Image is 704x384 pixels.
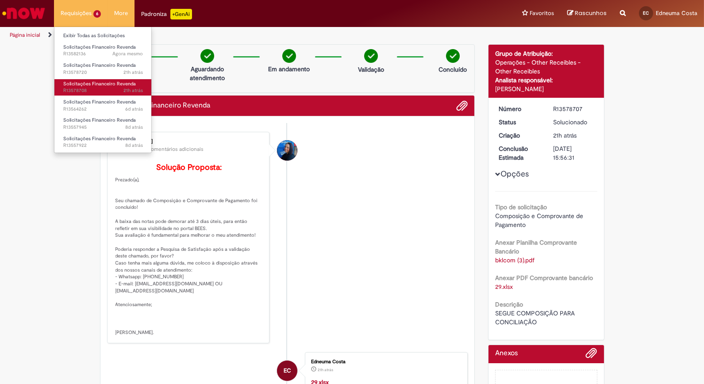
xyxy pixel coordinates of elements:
[495,49,597,58] div: Grupo de Atribuição:
[492,104,546,113] dt: Número
[63,117,136,123] span: Solicitações Financeiro Revenda
[141,9,192,19] div: Padroniza
[495,212,585,229] span: Composição e Comprovante de Pagamento
[567,9,607,18] a: Rascunhos
[63,87,143,94] span: R13578708
[277,361,297,381] div: Edneuma Costa
[495,300,523,308] b: Descrição
[530,9,554,18] span: Favoritos
[553,131,577,139] span: 21h atrás
[495,76,597,84] div: Analista responsável:
[63,142,143,149] span: R13557922
[114,9,128,18] span: More
[284,360,291,381] span: EC
[54,61,152,77] a: Aberto R13578720 : Solicitações Financeiro Revenda
[553,104,594,113] div: R13578707
[125,142,143,149] time: 23/09/2025 09:58:18
[61,9,92,18] span: Requisições
[492,118,546,127] dt: Status
[10,31,40,38] a: Página inicial
[318,367,333,372] time: 29/09/2025 17:50:31
[311,359,458,365] div: Edneuma Costa
[115,163,263,336] p: Prezado(a), Seu chamado de Composição e Comprovante de Pagamento foi concluído! A baixa das notas...
[170,9,192,19] p: +GenAi
[282,49,296,63] img: check-circle-green.png
[495,274,593,282] b: Anexar PDF Comprovante bancário
[147,146,204,153] small: Comentários adicionais
[93,10,101,18] span: 6
[156,162,222,173] b: Solução Proposta:
[125,106,143,112] span: 6d atrás
[63,99,136,105] span: Solicitações Financeiro Revenda
[54,134,152,150] a: Aberto R13557922 : Solicitações Financeiro Revenda
[123,87,143,94] time: 29/09/2025 17:50:58
[495,203,547,211] b: Tipo de solicitação
[495,283,513,291] a: Download de 29.xlsx
[112,50,143,57] time: 30/09/2025 15:01:06
[495,84,597,93] div: [PERSON_NAME]
[186,65,229,82] p: Aguardando atendimento
[495,309,577,326] span: SEGUE COMPOSIÇÃO PARA CONCILIAÇÃO
[553,118,594,127] div: Solucionado
[553,131,577,139] time: 29/09/2025 17:50:43
[268,65,310,73] p: Em andamento
[107,102,211,110] h2: Solicitações Financeiro Revenda Histórico de tíquete
[495,256,535,264] a: Download de bklcom (3).pdf
[54,79,152,96] a: Aberto R13578708 : Solicitações Financeiro Revenda
[456,100,468,111] button: Adicionar anexos
[54,27,152,153] ul: Requisições
[115,139,263,144] div: [PERSON_NAME]
[7,27,463,43] ul: Trilhas de página
[54,42,152,59] a: Aberto R13582136 : Solicitações Financeiro Revenda
[63,135,136,142] span: Solicitações Financeiro Revenda
[643,10,649,16] span: EC
[125,124,143,131] time: 23/09/2025 10:02:17
[125,106,143,112] time: 24/09/2025 17:01:56
[364,49,378,63] img: check-circle-green.png
[1,4,46,22] img: ServiceNow
[112,50,143,57] span: Agora mesmo
[54,115,152,132] a: Aberto R13557945 : Solicitações Financeiro Revenda
[656,9,697,17] span: Edneuma Costa
[277,140,297,161] div: Luana Albuquerque
[63,50,143,58] span: R13582136
[553,144,594,162] div: [DATE] 15:56:31
[125,124,143,131] span: 8d atrás
[495,349,518,357] h2: Anexos
[358,65,384,74] p: Validação
[586,347,597,363] button: Adicionar anexos
[439,65,467,74] p: Concluído
[123,69,143,76] time: 29/09/2025 17:52:59
[125,142,143,149] span: 8d atrás
[123,69,143,76] span: 21h atrás
[63,69,143,76] span: R13578720
[446,49,460,63] img: check-circle-green.png
[575,9,607,17] span: Rascunhos
[63,81,136,87] span: Solicitações Financeiro Revenda
[54,31,152,41] a: Exibir Todas as Solicitações
[318,367,333,372] span: 21h atrás
[200,49,214,63] img: check-circle-green.png
[495,238,577,255] b: Anexar Planilha Comprovante Bancário
[492,131,546,140] dt: Criação
[63,62,136,69] span: Solicitações Financeiro Revenda
[54,97,152,114] a: Aberto R13564262 : Solicitações Financeiro Revenda
[63,124,143,131] span: R13557945
[123,87,143,94] span: 21h atrás
[63,106,143,113] span: R13564262
[63,44,136,50] span: Solicitações Financeiro Revenda
[492,144,546,162] dt: Conclusão Estimada
[495,58,597,76] div: Operações - Other Receibles - Other Receibles
[553,131,594,140] div: 29/09/2025 17:50:43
